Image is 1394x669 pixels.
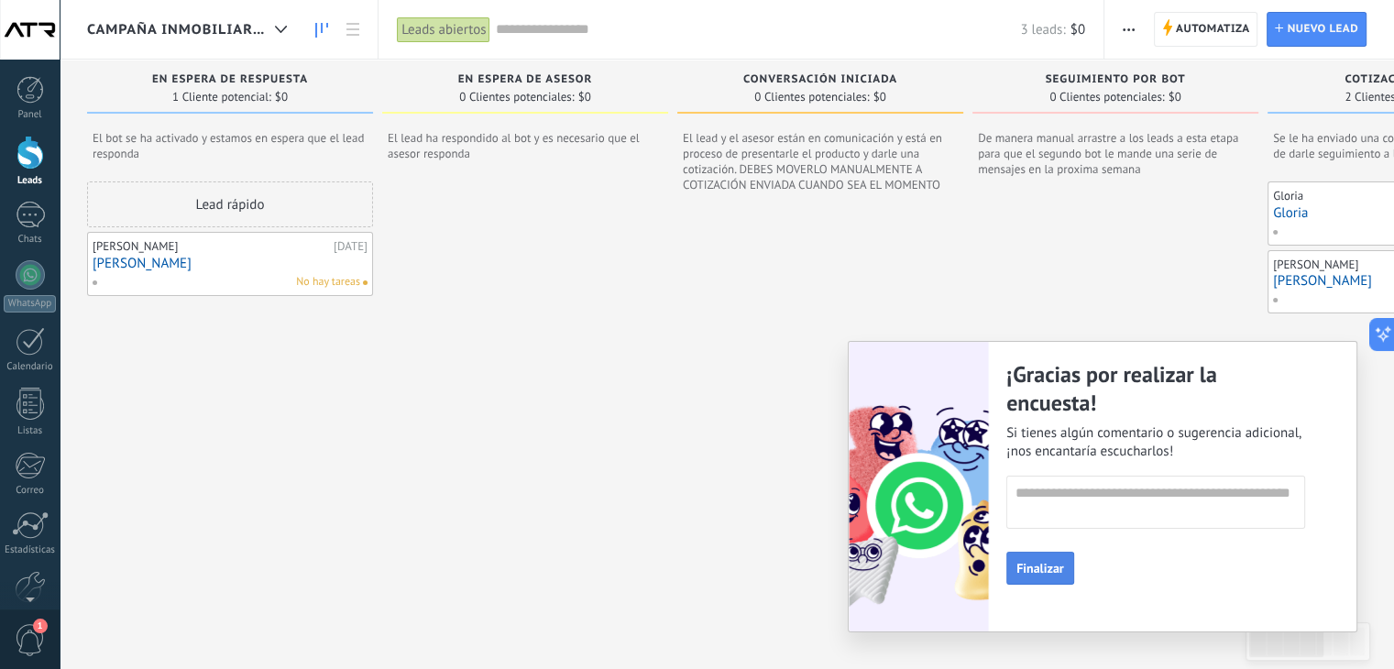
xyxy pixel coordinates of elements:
span: $0 [275,92,288,103]
span: $0 [578,92,591,103]
span: 1 Cliente potencial: [172,92,271,103]
button: Más [1115,12,1142,47]
a: Nuevo lead [1267,12,1367,47]
span: EN ESPERA DE ASESOR [458,73,593,86]
div: Leads abiertos [397,16,490,43]
span: 0 Clientes potenciales: [1049,92,1164,103]
div: Correo [4,485,57,497]
span: $0 [1070,21,1085,38]
div: EN ESPERA DE RESPUESTA [96,73,364,89]
span: Automatiza [1176,13,1250,46]
div: Chats [4,234,57,246]
span: De manera manual arrastre a los leads a esta etapa para que el segundo bot le mande una serie de ... [978,130,1253,176]
a: Lista [337,12,368,48]
button: Finalizar [1006,552,1074,585]
div: Listas [4,425,57,437]
div: Leads [4,175,57,187]
div: SEGUIMIENTO POR BOT [982,73,1249,89]
span: No hay tareas [296,274,360,291]
span: Si tienes algún comentario o sugerencia adicional, ¡nos encantaría escucharlos! [1006,424,1305,461]
span: 0 Clientes potenciales: [459,92,574,103]
div: CONVERSACIÓN INICIADA [686,73,954,89]
span: CONVERSACIÓN INICIADA [743,73,897,86]
div: [DATE] [334,239,368,254]
div: EN ESPERA DE ASESOR [391,73,659,89]
span: 1 [33,619,48,633]
div: Calendario [4,361,57,373]
span: $0 [1169,92,1181,103]
span: No hay nada asignado [363,280,368,285]
span: Finalizar [1016,562,1064,575]
a: [PERSON_NAME] [93,256,368,271]
img: Thanks-survey-big.png [849,342,989,631]
div: Panel [4,109,57,121]
div: Estadísticas [4,544,57,556]
h2: ¡Gracias por realizar la encuesta! [1006,360,1305,417]
div: WhatsApp [4,295,56,313]
span: El lead y el asesor están en comunicación y está en proceso de presentarle el producto y darle un... [683,130,958,192]
a: Leads [306,12,337,48]
span: El lead ha respondido al bot y es necesario que el asesor responda [388,130,663,161]
span: 0 Clientes potenciales: [754,92,869,103]
span: SEGUIMIENTO POR BOT [1045,73,1185,86]
div: [PERSON_NAME] [93,239,329,254]
span: EN ESPERA DE RESPUESTA [152,73,308,86]
span: $0 [873,92,886,103]
div: Lead rápido [87,181,373,227]
span: El bot se ha activado y estamos en espera que el lead responda [93,130,368,161]
span: CAMPAÑA INMOBILIARIA [87,21,268,38]
a: Automatiza [1154,12,1258,47]
span: 3 leads: [1020,21,1065,38]
span: Nuevo lead [1287,13,1358,46]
